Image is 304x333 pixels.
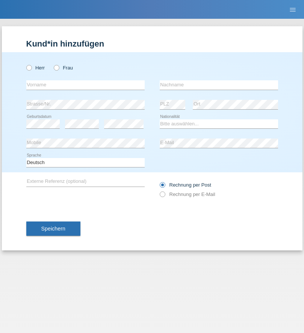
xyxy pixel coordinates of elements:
[41,226,65,232] span: Speichern
[160,191,215,197] label: Rechnung per E-Mail
[160,191,165,201] input: Rechnung per E-Mail
[289,6,296,14] i: menu
[26,39,278,48] h1: Kund*in hinzufügen
[160,182,211,188] label: Rechnung per Post
[26,65,45,71] label: Herr
[54,65,73,71] label: Frau
[26,65,31,70] input: Herr
[26,221,80,236] button: Speichern
[285,7,300,12] a: menu
[54,65,59,70] input: Frau
[160,182,165,191] input: Rechnung per Post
